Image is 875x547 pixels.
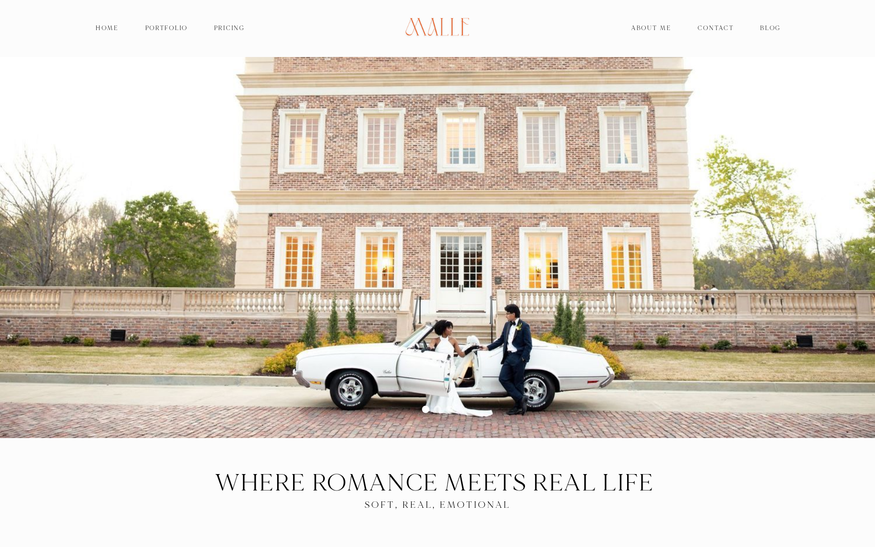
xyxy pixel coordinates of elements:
a: Pricing [201,22,258,35]
img: Mallé Photography Co. [393,4,482,54]
a: Home [82,22,132,35]
span: Where Romance Meets Real Life [215,468,654,498]
a: About Me [618,22,685,35]
span: Soft, real, emotional [365,499,510,511]
a: Contact [685,22,747,35]
a: Portfolio [132,22,201,35]
a: Blog [747,22,794,35]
